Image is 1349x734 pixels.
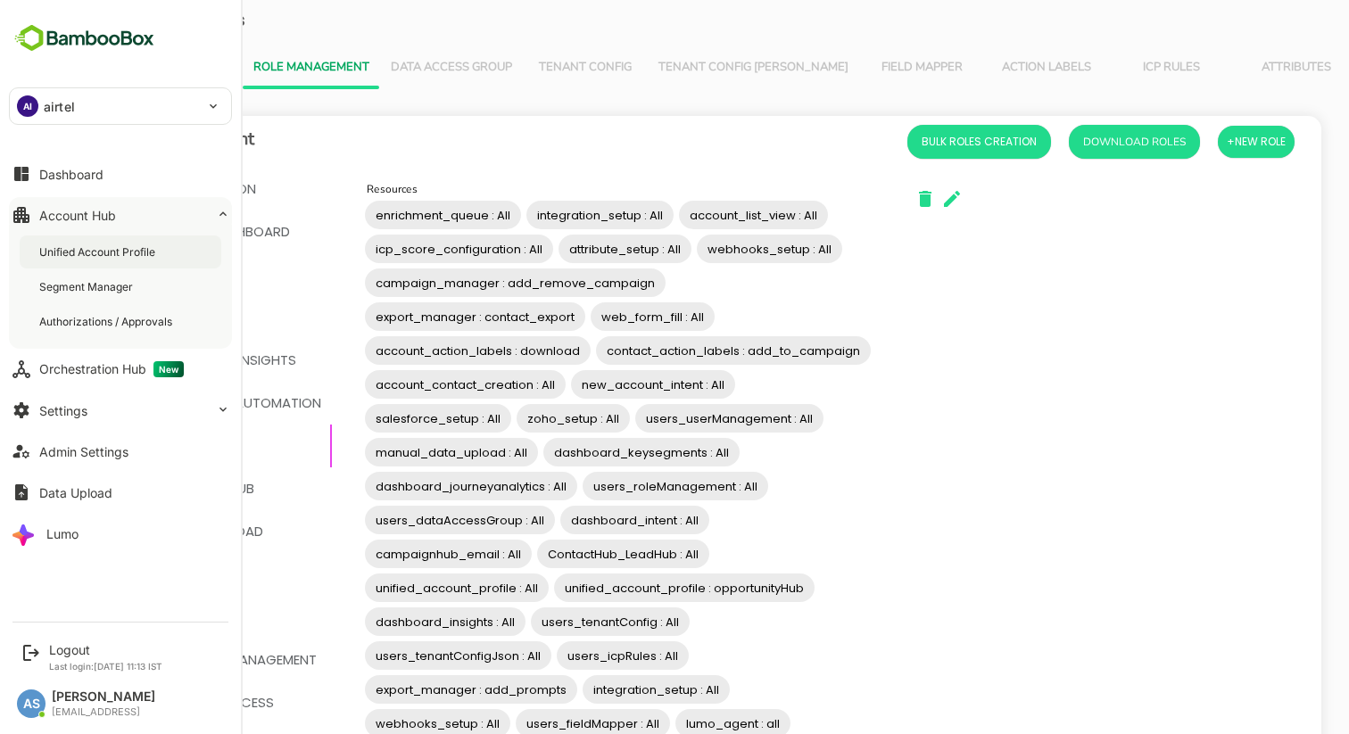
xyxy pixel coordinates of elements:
span: integration_setup : All [520,680,667,700]
div: Logout [49,642,162,657]
span: lumo_agent : all [613,713,728,734]
button: Data Upload [9,474,232,510]
span: dashboard_keysegments : All [481,442,677,463]
div: AI [17,95,38,117]
span: account_action_labels : download [302,341,528,361]
span: dashboard_insights : All [302,612,463,632]
div: Account Hub [39,208,116,223]
span: users_tenantConfigJson : All [302,646,489,666]
img: BambooboxFullLogoMark.5f36c76dfaba33ec1ec1367b70bb1252.svg [9,21,160,55]
span: export_manager : add_prompts [302,680,515,700]
div: Unified Account Profile [39,244,159,260]
div: Segment Manager [39,279,137,294]
button: Settings [9,392,232,428]
span: Admin [56,563,96,586]
span: users_icpRules : All [494,646,626,666]
div: Settings [39,403,87,418]
div: Orchestration Hub [39,361,184,377]
span: campaign_manager : add_remove_campaign [302,273,603,293]
span: ContactHub_LeadHub : All [475,544,647,565]
h6: Role Management [46,125,192,159]
div: Authorizations / Approvals [39,314,176,329]
span: zoho_setup : All [454,408,567,429]
span: contact_action_labels : add_to_campaign [534,341,808,361]
button: +New Role [1155,126,1232,158]
span: enrichment_queue : All [302,205,459,226]
span: Tenant Config [PERSON_NAME] [596,61,786,75]
span: users_fieldMapper : All [453,713,608,734]
div: Dashboard [39,167,103,182]
span: icp_score_configuration : All [302,239,491,260]
div: Admin Settings [39,444,128,459]
span: export_manager : contact_export [302,307,523,327]
span: unified_account_profile : All [302,578,486,598]
span: No_Label_Creation [56,177,194,201]
span: MONITORING_DASHBOARD [56,220,228,243]
span: Field Mapper [807,61,911,75]
span: users_userManagement : All [573,408,761,429]
label: Resources [304,182,355,197]
button: Download Roles [1006,125,1138,159]
span: Manual Data Upload [56,520,201,543]
span: salesforce_setup : All [302,408,449,429]
div: Data Upload [39,485,112,500]
span: admin-screen-access [56,691,211,714]
span: campaignhub_email : All [302,544,469,565]
span: Config Access [56,306,162,329]
button: Dashboard [9,156,232,192]
div: Vertical tabs example [43,46,1244,89]
span: attribute_val_management [56,648,254,672]
span: User [56,606,87,629]
span: Test_User_For_Automation [56,392,259,415]
span: unified_account_profile : opportunityHub [492,578,752,598]
div: AS [17,689,46,718]
span: webhooks_setup : All [302,713,448,734]
span: new_account_intent : All [509,375,673,395]
p: airtel [44,97,75,116]
button: Bulk Roles Creation [845,125,989,159]
span: User Management [54,61,170,75]
div: [PERSON_NAME] [52,689,155,705]
button: Orchestration HubNew [9,351,232,387]
span: ICP Rules [1057,61,1161,75]
span: Role_DashboardInsights [56,349,234,372]
span: Tenant Config [471,61,575,75]
span: account_list_view : All [617,205,766,226]
span: Bulk Roles Creation [859,130,974,153]
span: dashboard_intent : All [498,510,647,531]
button: Account Hub [9,197,232,233]
button: Lumo [9,515,232,551]
span: DATA UPLOAD [56,263,145,286]
span: Super Admin [56,434,139,458]
button: Admin Settings [9,433,232,469]
span: dashboard_journeyanalytics : All [302,476,515,497]
span: integration_setup : All [464,205,611,226]
span: users_roleManagement : All [520,476,706,497]
span: ROLE_CAMPAIGNHUB [56,477,192,500]
div: Lumo [46,526,79,541]
span: manual_data_upload : All [302,442,476,463]
span: +New Role [1164,130,1223,153]
span: New [153,361,184,377]
div: AIairtel [10,88,231,124]
span: Data Access Group [328,61,450,75]
div: [EMAIL_ADDRESS] [52,706,155,718]
span: Role Management [191,61,307,75]
span: account_contact_creation : All [302,375,503,395]
span: web_form_fill : All [528,307,652,327]
span: webhooks_setup : All [634,239,780,260]
span: attribute_setup : All [496,239,629,260]
span: Action Labels [932,61,1036,75]
p: Last login: [DATE] 11:13 IST [49,661,162,672]
span: users_tenantConfig : All [468,612,627,632]
span: Attributes [1182,61,1286,75]
span: users_dataAccessGroup : All [302,510,492,531]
